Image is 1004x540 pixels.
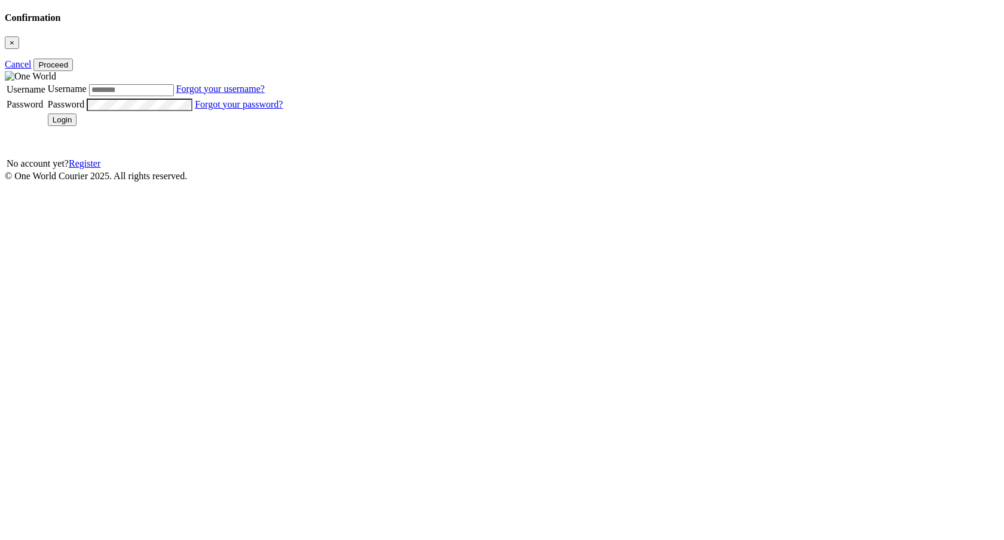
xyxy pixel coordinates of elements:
label: Username [7,84,45,94]
label: Password [48,99,84,109]
a: Cancel [5,59,31,69]
span: © One World Courier 2025. All rights reserved. [5,171,187,181]
button: Close [5,36,19,49]
a: Forgot your username? [176,84,265,94]
a: Register [69,158,100,168]
label: Username [48,84,87,94]
button: Proceed [33,59,73,71]
img: One World [5,71,56,82]
a: Forgot your password? [195,99,283,109]
div: No account yet? [7,158,283,169]
label: Password [7,99,43,109]
button: Login [48,113,77,126]
h4: Confirmation [5,13,999,23]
